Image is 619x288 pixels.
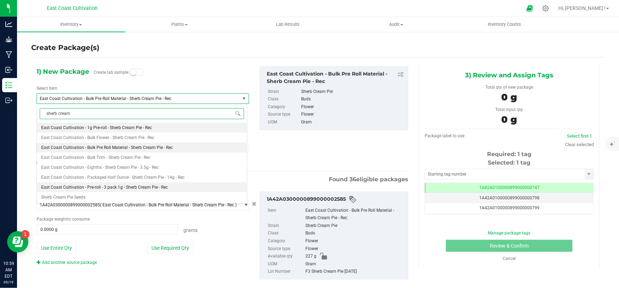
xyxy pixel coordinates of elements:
inline-svg: Outbound [5,97,12,104]
span: Audit [342,21,450,28]
div: F3 Sherb Cream Pie [DATE] [305,268,404,276]
button: Review & Confirm [446,240,573,252]
button: Cancel button [250,199,259,209]
div: 1A42A0300000899000002585 [267,195,404,204]
div: Gram [301,118,404,126]
span: Found eligible packages [329,175,408,184]
span: 0 g [501,114,517,125]
a: Manage package tags [488,231,530,236]
span: 1A42A0100000899000000799 [479,205,540,210]
a: Clear selected [565,142,594,147]
label: Lot Number [268,268,304,276]
div: Buds [301,95,404,103]
div: Flower [301,111,404,118]
a: Audit [342,17,450,32]
label: Class [268,229,304,237]
span: 36 [349,176,356,183]
span: select [240,94,249,104]
p: 10:59 AM EDT [3,260,14,279]
span: Total input qty [495,107,523,112]
span: Selected: 1 tag [488,159,530,166]
label: Strain [268,222,304,230]
span: 1) New Package [37,66,89,77]
a: Lab Results [234,17,342,32]
label: Category [268,237,304,245]
a: Plants [125,17,233,32]
span: Hi, [PERSON_NAME] ! [558,5,606,11]
span: Grams [183,227,198,233]
a: Add another source package [37,260,97,265]
inline-svg: Manufacturing [5,51,12,58]
a: Cancel [503,256,516,261]
label: Available qty [268,253,304,260]
span: Plants [126,21,233,28]
label: Strain [268,88,300,96]
div: East Coast Cultivation - Bulk Pre Roll Material - Sherb Cream Pie - Rec [305,207,404,222]
div: Sherb Cream Pie [301,88,404,96]
div: East Coast Cultivation - Bulk Pre Roll Material - Sherb Cream Pie - Rec [267,70,404,85]
span: Required: 1 tag [487,151,531,157]
a: Inventory [17,17,125,32]
inline-svg: Grow [5,36,12,43]
span: Total qty of new package [485,85,533,90]
div: Buds [305,229,404,237]
label: Source type [268,245,304,253]
a: Inventory Counts [451,17,559,32]
h4: Create Package(s) [31,43,99,53]
span: 1A42A0100000899000000747 [479,185,540,190]
button: Use Required Qty [147,242,194,254]
span: East Coast Cultivation - Bulk Pre Roll Material - Sherb Cream Pie - Rec [40,96,229,101]
div: Gram [305,260,404,268]
button: Use Entire Qty [37,242,77,254]
span: East Coast Cultivation [47,5,98,11]
span: Inventory [17,21,125,28]
span: Package label to use [425,133,464,138]
label: Create lab sample [94,67,128,78]
div: Flower [305,245,404,253]
a: Select first 1 [567,133,592,139]
span: 227 g [305,253,316,260]
div: Manage settings [541,5,550,12]
label: Category [268,103,300,111]
iframe: Resource center unread badge [21,230,29,239]
div: Flower [305,237,404,245]
label: Class [268,95,300,103]
span: 0 g [501,92,517,103]
label: Select Item [37,85,57,92]
span: 3) Review and Assign Tags [465,70,553,81]
div: Sherb Cream Pie [305,222,404,230]
inline-svg: Inbound [5,66,12,73]
span: Lab Results [266,21,309,28]
inline-svg: Inventory [5,82,12,89]
span: Open Ecommerce Menu [522,1,538,15]
span: Inventory Counts [479,21,531,28]
inline-svg: Analytics [5,21,12,28]
div: Flower [301,103,404,111]
span: 1A42A0100000899000000798 [479,195,540,200]
p: 09/19 [3,279,14,285]
label: UOM [268,260,304,268]
iframe: Resource center [7,231,28,253]
span: select [585,169,593,179]
label: UOM [268,118,300,126]
label: Item [268,207,304,222]
input: Starting tag number [425,169,585,179]
label: Source type [268,111,300,118]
